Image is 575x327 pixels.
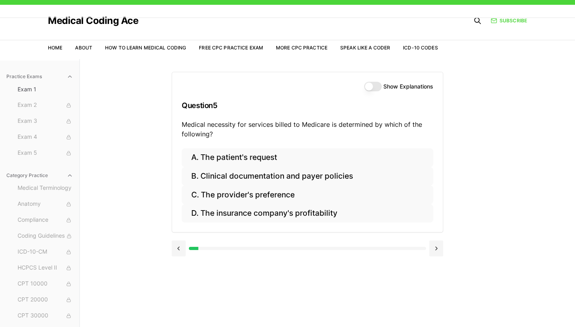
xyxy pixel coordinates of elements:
[18,133,73,142] span: Exam 4
[383,84,433,89] label: Show Explanations
[105,45,186,51] a: How to Learn Medical Coding
[18,248,73,256] span: ICD-10-CM
[48,45,62,51] a: Home
[18,200,73,209] span: Anatomy
[18,101,73,110] span: Exam 2
[182,167,433,186] button: B. Clinical documentation and payer policies
[14,230,76,242] button: Coding Guidelines
[18,184,73,193] span: Medical Terminology
[14,83,76,96] button: Exam 1
[199,45,263,51] a: Free CPC Practice Exam
[14,278,76,290] button: CPT 10000
[3,169,76,182] button: Category Practice
[276,45,327,51] a: More CPC Practice
[3,70,76,83] button: Practice Exams
[18,149,73,158] span: Exam 5
[14,214,76,227] button: Compliance
[48,16,138,26] a: Medical Coding Ace
[14,147,76,160] button: Exam 5
[14,294,76,306] button: CPT 20000
[182,204,433,223] button: D. The insurance company's profitability
[182,94,433,117] h3: Question 5
[14,198,76,211] button: Anatomy
[14,182,76,195] button: Medical Terminology
[18,117,73,126] span: Exam 3
[14,99,76,112] button: Exam 2
[18,232,73,240] span: Coding Guidelines
[18,295,73,304] span: CPT 20000
[18,216,73,225] span: Compliance
[14,246,76,258] button: ICD-10-CM
[18,311,73,320] span: CPT 30000
[14,131,76,144] button: Exam 4
[403,45,438,51] a: ICD-10 Codes
[18,280,73,288] span: CPT 10000
[14,115,76,128] button: Exam 3
[340,45,390,51] a: Speak Like a Coder
[182,148,433,167] button: A. The patient's request
[14,262,76,274] button: HCPCS Level II
[75,45,92,51] a: About
[182,185,433,204] button: C. The provider's preference
[14,309,76,322] button: CPT 30000
[18,85,73,93] span: Exam 1
[18,264,73,272] span: HCPCS Level II
[182,120,433,139] p: Medical necessity for services billed to Medicare is determined by which of the following?
[491,17,527,24] a: Subscribe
